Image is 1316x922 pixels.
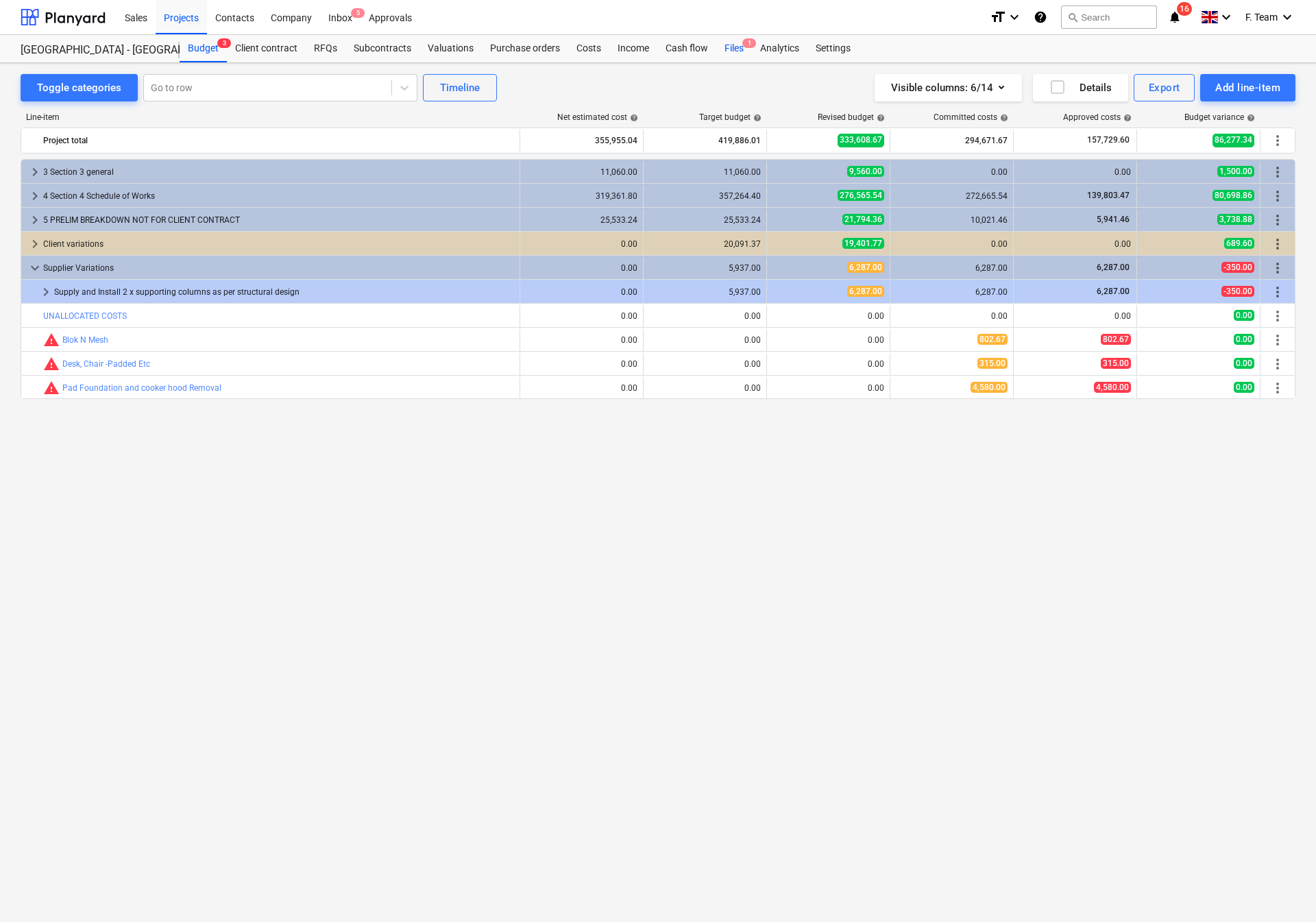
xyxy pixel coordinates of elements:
[807,35,859,62] a: Settings
[1049,79,1112,97] div: Details
[752,35,807,62] a: Analytics
[419,35,482,62] a: Valuations
[1019,311,1131,321] div: 0.00
[62,383,221,393] a: Pad Foundation and cooker hood Removal
[526,239,637,249] div: 0.00
[772,359,884,369] div: 0.00
[351,8,365,18] span: 5
[997,114,1008,122] span: help
[649,359,761,369] div: 0.00
[557,112,638,122] div: Net estimated cost
[345,35,419,62] a: Subcontracts
[847,166,884,177] span: 9,560.00
[1034,9,1047,25] i: Knowledge base
[742,38,756,48] span: 1
[1247,856,1316,922] iframe: Chat Widget
[934,112,1008,122] div: Committed costs
[971,382,1008,393] span: 4,580.00
[1269,188,1286,204] span: More actions
[1234,334,1254,345] span: 0.00
[1006,9,1023,25] i: keyboard_arrow_down
[977,334,1008,345] span: 802.67
[772,311,884,321] div: 0.00
[1095,215,1131,224] span: 5,941.46
[1269,132,1286,149] span: More actions
[526,311,637,321] div: 0.00
[43,311,127,321] a: UNALLOCATED COSTS
[1244,114,1255,122] span: help
[1234,310,1254,321] span: 0.00
[1019,167,1131,177] div: 0.00
[526,130,637,151] div: 355,955.04
[1095,287,1131,296] span: 6,287.00
[1269,356,1286,372] span: More actions
[227,35,306,62] a: Client contract
[1086,191,1131,200] span: 139,803.47
[1063,112,1132,122] div: Approved costs
[649,191,761,201] div: 357,264.40
[526,359,637,369] div: 0.00
[43,130,514,151] div: Project total
[1094,382,1131,393] span: 4,580.00
[306,35,345,62] div: RFQs
[1200,74,1295,101] button: Add line-item
[874,114,885,122] span: help
[842,238,884,249] span: 19,401.77
[43,332,60,348] span: Committed costs exceed revised budget
[180,35,227,62] div: Budget
[27,260,43,276] span: keyboard_arrow_down
[1213,134,1254,147] span: 86,277.34
[838,190,884,201] span: 276,565.54
[1269,308,1286,324] span: More actions
[649,335,761,345] div: 0.00
[180,35,227,62] a: Budget3
[896,287,1008,297] div: 6,287.00
[526,167,637,177] div: 11,060.00
[1213,190,1254,201] span: 80,698.86
[27,188,43,204] span: keyboard_arrow_right
[43,380,60,396] span: Committed costs exceed revised budget
[772,335,884,345] div: 0.00
[27,236,43,252] span: keyboard_arrow_right
[1269,332,1286,348] span: More actions
[1217,166,1254,177] span: 1,500.00
[1269,380,1286,396] span: More actions
[21,74,138,101] button: Toggle categories
[568,35,609,62] a: Costs
[990,9,1006,25] i: format_size
[1086,134,1131,146] span: 157,729.60
[896,239,1008,249] div: 0.00
[526,287,637,297] div: 0.00
[838,134,884,147] span: 333,608.67
[1269,236,1286,252] span: More actions
[482,35,568,62] a: Purchase orders
[896,130,1008,151] div: 294,671.67
[217,38,231,48] span: 3
[62,359,150,369] a: Desk, Chair -Padded Etc
[649,263,761,273] div: 5,937.00
[1234,382,1254,393] span: 0.00
[37,79,121,97] div: Toggle categories
[1221,286,1254,297] span: -350.00
[1101,358,1131,369] span: 315.00
[609,35,657,62] div: Income
[43,209,514,231] div: 5 PRELIM BREAKDOWN NOT FOR CLIENT CONTRACT
[716,35,752,62] div: Files
[526,335,637,345] div: 0.00
[21,43,163,58] div: [GEOGRAPHIC_DATA] - [GEOGRAPHIC_DATA] ([PERSON_NAME][GEOGRAPHIC_DATA])
[1177,2,1192,16] span: 16
[1134,74,1195,101] button: Export
[1067,12,1078,23] span: search
[1269,284,1286,300] span: More actions
[526,191,637,201] div: 319,361.80
[1149,79,1180,97] div: Export
[1217,214,1254,225] span: 3,738.88
[526,383,637,393] div: 0.00
[43,161,514,183] div: 3 Section 3 general
[649,167,761,177] div: 11,060.00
